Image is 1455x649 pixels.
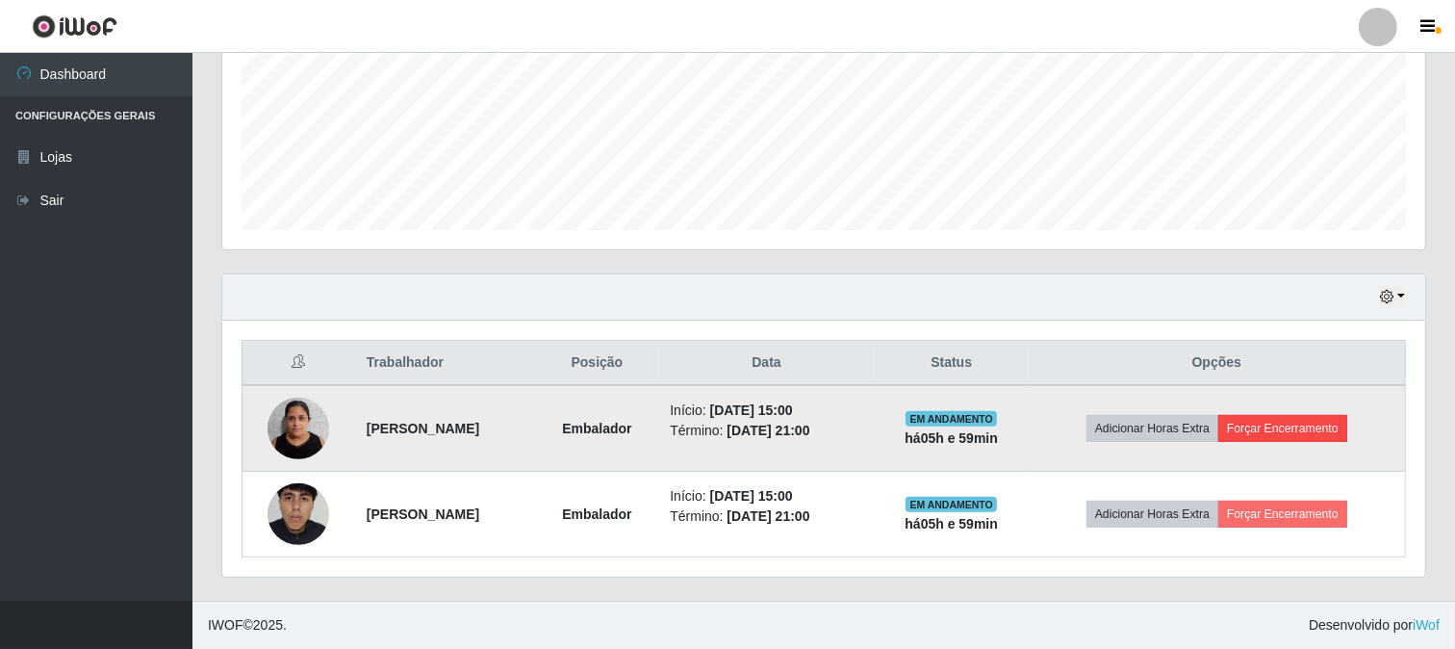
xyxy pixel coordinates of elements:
[1218,415,1347,442] button: Forçar Encerramento
[905,430,998,446] strong: há 05 h e 59 min
[208,615,287,636] span: © 2025 .
[670,421,862,441] li: Término:
[905,516,998,532] strong: há 05 h e 59 min
[562,421,631,436] strong: Embalador
[562,506,631,522] strong: Embalador
[1413,617,1440,633] a: iWof
[1086,415,1218,442] button: Adicionar Horas Extra
[1086,501,1218,528] button: Adicionar Horas Extra
[670,486,862,506] li: Início:
[1029,341,1406,386] th: Opções
[906,497,997,512] span: EM ANDAMENTO
[367,421,479,436] strong: [PERSON_NAME]
[875,341,1029,386] th: Status
[268,446,329,583] img: 1733491183363.jpeg
[268,387,329,469] img: 1700330584258.jpeg
[32,14,117,39] img: CoreUI Logo
[1218,501,1347,528] button: Forçar Encerramento
[367,506,479,522] strong: [PERSON_NAME]
[208,617,243,633] span: IWOF
[670,506,862,527] li: Término:
[906,411,997,427] span: EM ANDAMENTO
[727,508,809,524] time: [DATE] 21:00
[670,401,862,421] li: Início:
[1309,615,1440,636] span: Desenvolvido por
[658,341,874,386] th: Data
[710,402,793,418] time: [DATE] 15:00
[710,488,793,504] time: [DATE] 15:00
[727,423,809,438] time: [DATE] 21:00
[536,341,659,386] th: Posição
[355,341,536,386] th: Trabalhador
